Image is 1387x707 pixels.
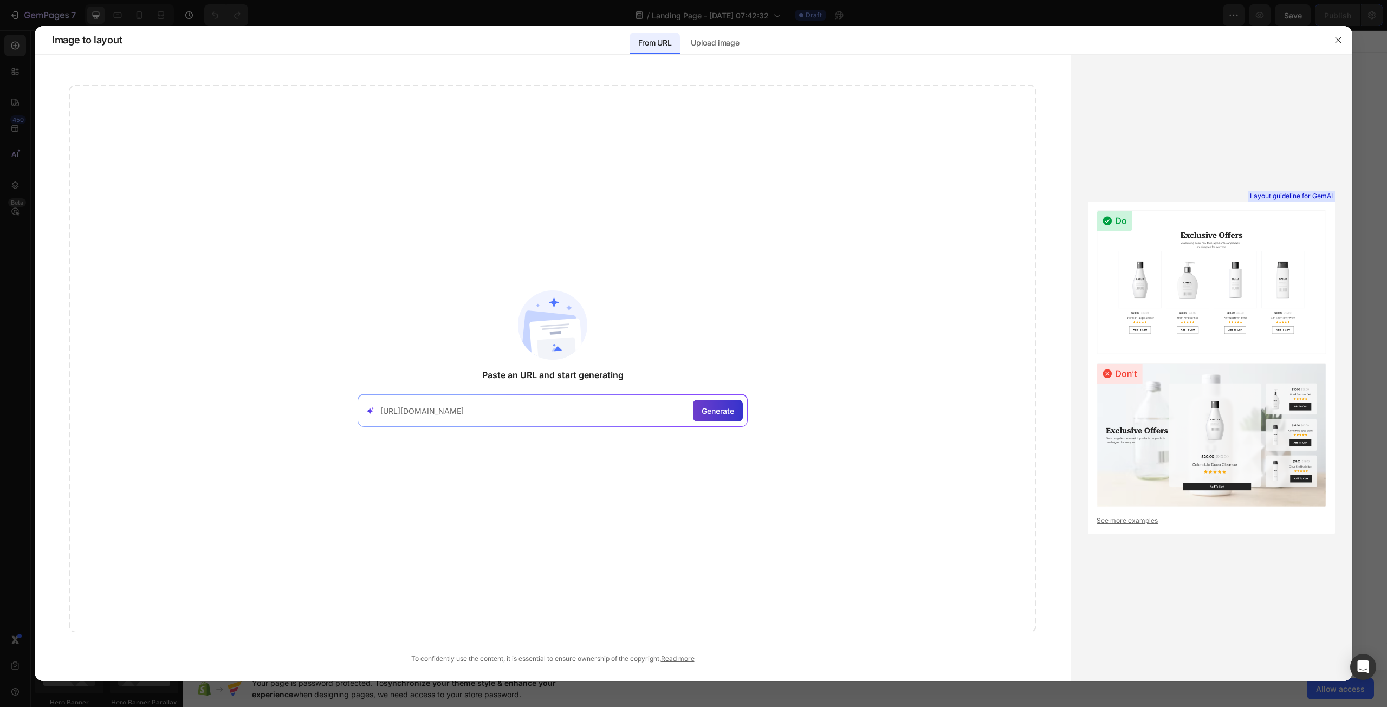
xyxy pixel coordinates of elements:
[1350,654,1376,680] div: Open Intercom Messenger
[661,654,695,663] a: Read more
[380,405,689,417] input: Paste your link here
[482,368,624,381] span: Paste an URL and start generating
[69,654,1036,664] div: To confidently use the content, it is essential to ensure ownership of the copyright.
[52,34,122,47] span: Image to layout
[524,345,598,366] button: Add sections
[1097,516,1326,526] a: See more examples
[605,345,681,366] button: Add elements
[638,36,671,49] p: From URL
[1250,191,1333,201] span: Layout guideline for GemAI
[691,36,739,49] p: Upload image
[702,405,734,417] span: Generate
[537,323,668,336] div: Start with Sections from sidebar
[529,405,675,414] div: Start with Generating from URL or image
